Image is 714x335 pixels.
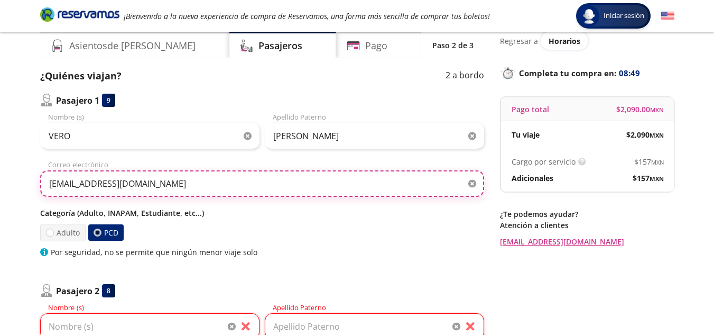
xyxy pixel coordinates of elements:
[512,156,576,167] p: Cargo por servicio
[102,94,115,107] div: 9
[124,11,490,21] em: ¡Bienvenido a la nueva experiencia de compra de Reservamos, una forma más sencilla de comprar tus...
[69,39,196,53] h4: Asientos de [PERSON_NAME]
[88,224,124,241] label: PCD
[446,69,484,83] p: 2 a bordo
[633,173,664,184] span: $ 157
[512,104,549,115] p: Pago total
[102,284,115,297] div: 8
[500,32,674,50] div: Regresar a ver horarios
[265,123,484,149] input: Apellido Paterno
[650,175,664,183] small: MXN
[56,285,99,297] p: Pasajero 2
[432,40,474,51] p: Paso 2 de 3
[512,129,540,140] p: Tu viaje
[650,106,664,114] small: MXN
[500,35,538,47] p: Regresar a
[40,224,86,241] label: Adulto
[626,129,664,140] span: $ 2,090
[258,39,302,53] h4: Pasajeros
[599,11,648,21] span: Iniciar sesión
[634,156,664,167] span: $ 157
[40,123,259,149] input: Nombre (s)
[619,67,640,79] span: 08:49
[549,36,580,46] span: Horarios
[661,10,674,23] button: English
[40,69,122,83] p: ¿Quiénes viajan?
[512,173,553,184] p: Adicionales
[40,6,119,22] i: Brand Logo
[500,220,674,231] p: Atención a clientes
[650,131,664,139] small: MXN
[51,247,257,258] p: Por seguridad, no se permite que ningún menor viaje solo
[651,158,664,166] small: MXN
[40,170,484,197] input: Correo electrónico
[500,236,674,247] a: [EMAIL_ADDRESS][DOMAIN_NAME]
[616,104,664,115] span: $ 2,090.00
[365,39,387,53] h4: Pago
[40,207,484,219] p: Categoría (Adulto, INAPAM, Estudiante, etc...)
[500,66,674,80] p: Completa tu compra en :
[500,209,674,220] p: ¿Te podemos ayudar?
[56,94,99,107] p: Pasajero 1
[40,6,119,25] a: Brand Logo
